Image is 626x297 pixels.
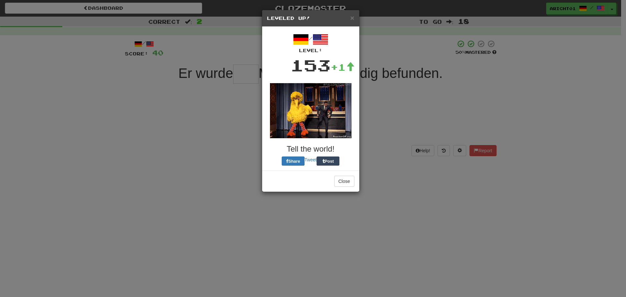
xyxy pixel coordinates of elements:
[317,156,339,166] button: Post
[267,145,354,153] h3: Tell the world!
[267,15,354,22] h5: Leveled Up!
[270,83,351,138] img: big-bird-dfe9672fae860091fcf6a06443af7cad9ede96569e196c6f5e6e39cc9ba8cdde.gif
[305,157,317,162] a: Tweet
[282,156,305,166] button: Share
[291,54,331,77] div: 153
[350,14,354,22] span: ×
[267,47,354,54] div: Level:
[334,176,354,187] button: Close
[350,14,354,21] button: Close
[331,61,355,74] div: +1
[267,32,354,54] div: /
